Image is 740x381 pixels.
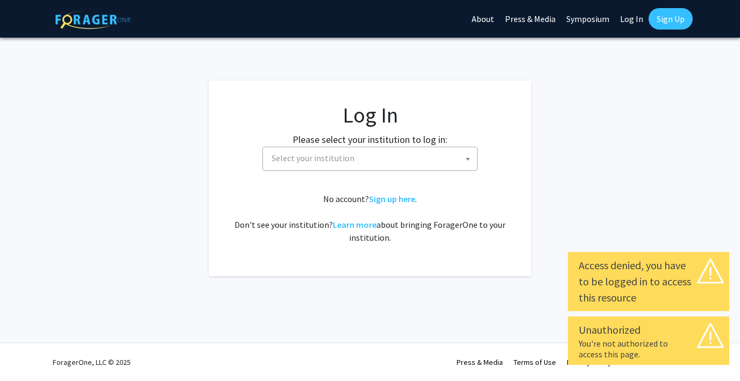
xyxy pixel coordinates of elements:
[579,322,718,338] div: Unauthorized
[272,153,354,163] span: Select your institution
[514,357,556,367] a: Terms of Use
[230,192,510,244] div: No account? . Don't see your institution? about bringing ForagerOne to your institution.
[55,10,131,29] img: ForagerOne Logo
[579,338,718,360] div: You're not authorized to access this page.
[262,147,478,171] span: Select your institution
[333,219,376,230] a: Learn more about bringing ForagerOne to your institution
[53,343,131,381] div: ForagerOne, LLC © 2025
[267,147,477,169] span: Select your institution
[230,102,510,128] h1: Log In
[369,193,415,204] a: Sign up here
[567,357,611,367] a: Privacy Policy
[649,8,693,30] a: Sign Up
[579,257,718,306] div: Access denied, you have to be logged in to access this resource
[293,132,447,147] label: Please select your institution to log in:
[457,357,503,367] a: Press & Media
